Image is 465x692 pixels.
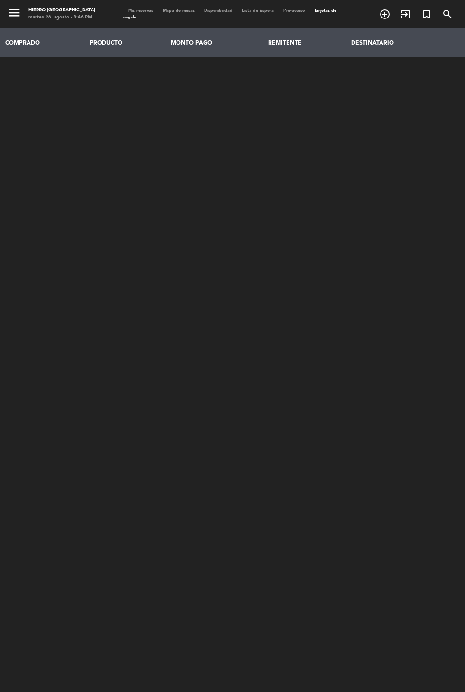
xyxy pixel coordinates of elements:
span: Lista de Espera [237,9,279,13]
i: add_circle_outline [379,9,391,20]
i: menu [7,6,21,20]
span: Mis reservas [123,9,158,13]
th: PRODUCTO [85,28,166,57]
span: Pre-acceso [279,9,309,13]
i: turned_in_not [421,9,432,20]
div: martes 26. agosto - 8:46 PM [28,14,95,21]
span: Mapa de mesas [158,9,199,13]
i: exit_to_app [400,9,411,20]
th: DESTINATARIO [346,28,446,57]
button: menu [7,6,21,22]
i: search [442,9,453,20]
th: MONTO PAGO [166,28,263,57]
th: REMITENTE [263,28,346,57]
div: Hierro [GEOGRAPHIC_DATA] [28,7,95,14]
span: Disponibilidad [199,9,237,13]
